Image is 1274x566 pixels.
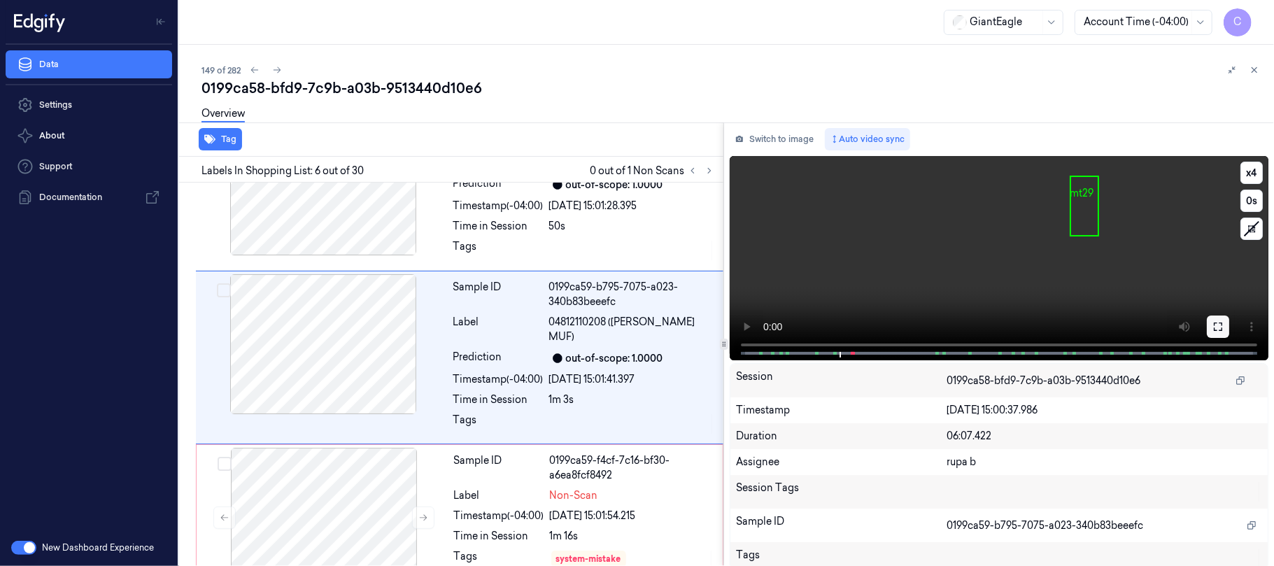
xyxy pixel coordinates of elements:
[550,453,714,483] div: 0199ca59-f4cf-7c16-bf30-a6ea8fcf8492
[453,280,544,309] div: Sample ID
[736,481,947,503] div: Session Tags
[150,10,172,33] button: Toggle Navigation
[549,199,715,213] div: [DATE] 15:01:28.395
[550,509,714,523] div: [DATE] 15:01:54.215
[590,162,718,179] span: 0 out of 1 Non Scans
[550,488,598,503] span: Non-Scan
[947,403,1262,418] div: [DATE] 15:00:37.986
[1240,162,1263,184] button: x4
[453,176,544,193] div: Prediction
[453,219,544,234] div: Time in Session
[566,351,663,366] div: out-of-scope: 1.0000
[6,122,172,150] button: About
[549,219,715,234] div: 50s
[549,372,715,387] div: [DATE] 15:01:41.397
[947,518,1143,533] span: 0199ca59-b795-7075-a023-340b83beeefc
[6,183,172,211] a: Documentation
[736,403,947,418] div: Timestamp
[201,106,245,122] a: Overview
[453,413,544,435] div: Tags
[218,457,232,471] button: Select row
[453,392,544,407] div: Time in Session
[556,553,621,565] div: system-mistake
[947,429,1262,444] div: 06:07.422
[453,372,544,387] div: Timestamp (-04:00)
[736,429,947,444] div: Duration
[549,392,715,407] div: 1m 3s
[1224,8,1252,36] button: C
[454,529,544,544] div: Time in Session
[453,350,544,367] div: Prediction
[454,509,544,523] div: Timestamp (-04:00)
[549,280,715,309] div: 0199ca59-b795-7075-a023-340b83beeefc
[6,153,172,181] a: Support
[6,91,172,119] a: Settings
[453,239,544,262] div: Tags
[947,374,1140,388] span: 0199ca58-bfd9-7c9b-a03b-9513440d10e6
[454,488,544,503] div: Label
[454,453,544,483] div: Sample ID
[1240,190,1263,212] button: 0s
[453,199,544,213] div: Timestamp (-04:00)
[825,128,910,150] button: Auto video sync
[566,178,663,192] div: out-of-scope: 1.0000
[550,529,714,544] div: 1m 16s
[736,455,947,469] div: Assignee
[736,514,947,537] div: Sample ID
[453,315,544,344] div: Label
[199,128,242,150] button: Tag
[201,164,364,178] span: Labels In Shopping List: 6 out of 30
[6,50,172,78] a: Data
[947,455,1262,469] div: rupa b
[549,315,715,344] span: 04812110208 ([PERSON_NAME] MUF)
[201,64,241,76] span: 149 of 282
[730,128,819,150] button: Switch to image
[201,78,1263,98] div: 0199ca58-bfd9-7c9b-a03b-9513440d10e6
[217,283,231,297] button: Select row
[736,369,947,392] div: Session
